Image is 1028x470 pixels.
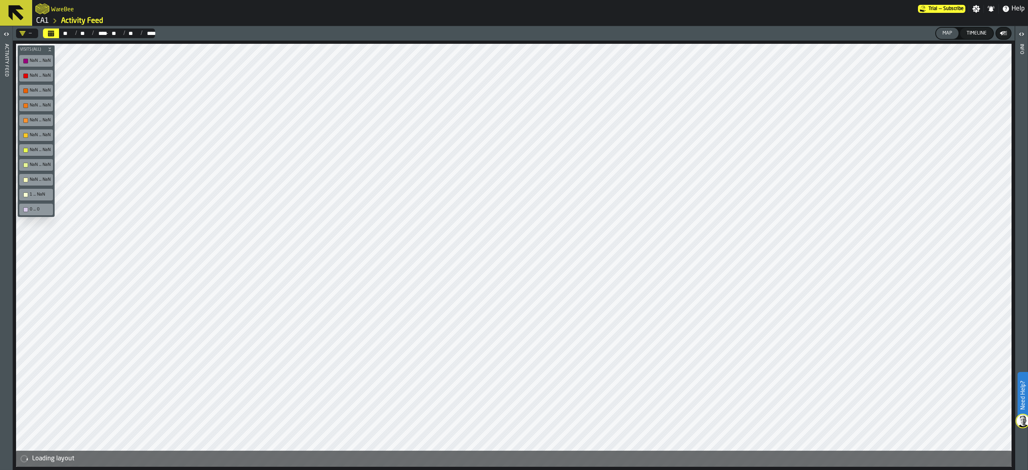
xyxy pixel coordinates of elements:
div: / [69,30,77,37]
a: logo-header [35,2,49,16]
header: Info [1015,26,1028,470]
div: NaN ... NaN [21,176,51,184]
span: Trial [928,6,937,12]
div: button-toolbar-undefined [18,143,55,157]
div: NaN ... NaN [30,147,51,153]
div: Select date range [108,30,118,37]
div: / [135,30,143,37]
div: NaN ... NaN [30,88,51,93]
div: Timeline [963,31,990,36]
div: Map [939,31,955,36]
div: NaN ... NaN [30,103,51,108]
div: button-toolbar-undefined [18,128,55,143]
span: Subscribe [943,6,964,12]
div: NaN ... NaN [21,131,51,139]
div: button-toolbar-undefined [18,172,55,187]
div: NaN ... NaN [30,133,51,138]
div: NaN ... NaN [21,116,51,125]
button: button-Map [936,28,959,39]
div: alert-Loading layout [16,451,1012,467]
div: Select date range [60,30,69,37]
span: — [939,6,942,12]
nav: Breadcrumb [35,16,530,26]
div: NaN ... NaN [21,101,51,110]
span: — [104,30,108,37]
div: 0 ... 0 [30,207,51,212]
div: NaN ... NaN [30,118,51,123]
button: button-Timeline [960,28,993,39]
div: Activity Feed [4,42,9,468]
div: button-toolbar-undefined [18,83,55,98]
label: button-toggle-Open [1016,28,1027,42]
div: Select date range [125,30,135,37]
div: Select date range [94,30,103,37]
div: NaN ... NaN [21,161,51,169]
span: Visits (All) [18,47,46,52]
div: button-toolbar-undefined [18,202,55,217]
div: / [118,30,125,37]
div: NaN ... NaN [30,177,51,182]
div: NaN ... NaN [21,86,51,95]
label: Need Help? [1018,373,1027,418]
label: button-toggle-Settings [969,5,983,13]
div: Menu Subscription [918,5,965,13]
a: link-to-/wh/i/76e2a128-1b54-4d66-80d4-05ae4c277723/feed/da221332-8753-4be1-a6c6-b415bb38d250 [61,16,103,25]
button: Select date range [43,29,59,38]
div: Loading layout [32,454,1008,464]
div: NaN ... NaN [30,162,51,168]
div: button-toolbar-undefined [18,113,55,128]
div: NaN ... NaN [30,58,51,63]
h2: Sub Title [51,5,74,13]
a: link-to-/wh/i/76e2a128-1b54-4d66-80d4-05ae4c277723 [36,16,49,25]
div: Select date range [77,30,86,37]
label: button-toggle-Open [1,28,12,42]
label: button-toggle-Notifications [984,5,998,13]
div: button-toolbar-undefined [18,157,55,172]
button: button- [18,45,55,53]
div: NaN ... NaN [30,73,51,78]
a: link-to-/wh/i/76e2a128-1b54-4d66-80d4-05ae4c277723/pricing/ [918,5,965,13]
div: button-toolbar-undefined [18,53,55,68]
div: 1 ... NaN [30,192,51,197]
div: 1 ... NaN [21,190,51,199]
div: 0 ... 0 [21,205,51,214]
div: Info [1019,42,1024,468]
div: button-toolbar-undefined [18,68,55,83]
div: NaN ... NaN [21,72,51,80]
label: button-toggle-Help [999,4,1028,14]
div: button-toolbar-undefined [18,187,55,202]
div: Select date range [43,29,155,38]
div: Select date range [143,30,152,37]
div: button-toolbar-undefined [18,98,55,113]
div: NaN ... NaN [21,57,51,65]
div: DropdownMenuValue- [19,30,32,37]
span: Help [1012,4,1025,14]
div: DropdownMenuValue- [16,29,38,38]
div: / [86,30,94,37]
button: button- [996,28,1011,39]
div: NaN ... NaN [21,146,51,154]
